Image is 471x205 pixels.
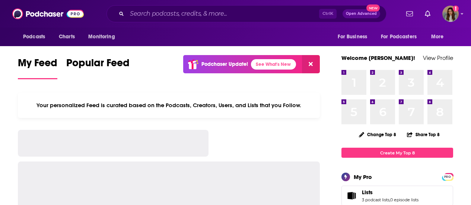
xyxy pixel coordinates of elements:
[443,174,452,179] a: PRO
[366,4,380,12] span: New
[343,9,380,18] button: Open AdvancedNew
[362,189,419,196] a: Lists
[66,57,130,79] a: Popular Feed
[389,197,390,202] span: ,
[127,8,319,20] input: Search podcasts, credits, & more...
[442,6,459,22] span: Logged in as daniellegrant
[88,32,115,42] span: Monitoring
[431,32,444,42] span: More
[18,57,57,79] a: My Feed
[83,30,124,44] button: open menu
[341,148,453,158] a: Create My Top 8
[453,6,459,12] svg: Email not verified
[423,54,453,61] a: View Profile
[18,30,55,44] button: open menu
[362,189,373,196] span: Lists
[442,6,459,22] img: User Profile
[354,130,401,139] button: Change Top 8
[403,7,416,20] a: Show notifications dropdown
[376,30,427,44] button: open menu
[443,174,452,180] span: PRO
[12,7,84,21] img: Podchaser - Follow, Share and Rate Podcasts
[201,61,248,67] p: Podchaser Update!
[23,32,45,42] span: Podcasts
[381,32,417,42] span: For Podcasters
[442,6,459,22] button: Show profile menu
[338,32,367,42] span: For Business
[341,54,415,61] a: Welcome [PERSON_NAME]!
[332,30,376,44] button: open menu
[407,127,440,142] button: Share Top 8
[354,173,372,180] div: My Pro
[18,93,320,118] div: Your personalized Feed is curated based on the Podcasts, Creators, Users, and Lists that you Follow.
[251,59,296,70] a: See What's New
[422,7,433,20] a: Show notifications dropdown
[106,5,386,22] div: Search podcasts, credits, & more...
[319,9,337,19] span: Ctrl K
[59,32,75,42] span: Charts
[390,197,419,202] a: 0 episode lists
[426,30,453,44] button: open menu
[346,12,377,16] span: Open Advanced
[54,30,79,44] a: Charts
[344,190,359,201] a: Lists
[18,57,57,74] span: My Feed
[362,197,389,202] a: 3 podcast lists
[66,57,130,74] span: Popular Feed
